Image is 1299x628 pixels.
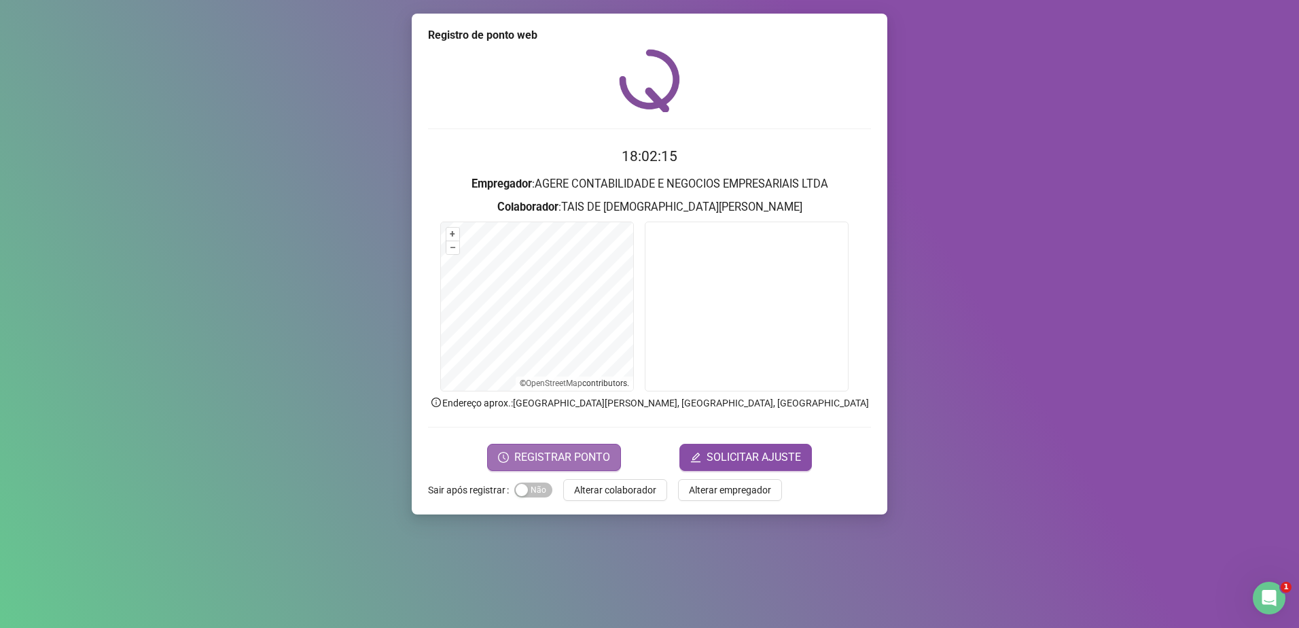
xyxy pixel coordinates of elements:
[679,444,812,471] button: editSOLICITAR AJUSTE
[622,148,677,164] time: 18:02:15
[446,241,459,254] button: –
[498,452,509,463] span: clock-circle
[446,228,459,241] button: +
[574,483,656,498] span: Alterar colaborador
[689,483,771,498] span: Alterar empregador
[690,452,701,463] span: edit
[428,175,871,193] h3: : AGERE CONTABILIDADE E NEGOCIOS EMPRESARIAIS LTDA
[471,177,532,190] strong: Empregador
[497,200,558,213] strong: Colaborador
[707,449,801,466] span: SOLICITAR AJUSTE
[563,479,667,501] button: Alterar colaborador
[520,379,629,388] li: © contributors.
[514,449,610,466] span: REGISTRAR PONTO
[526,379,582,388] a: OpenStreetMap
[487,444,621,471] button: REGISTRAR PONTO
[428,479,514,501] label: Sair após registrar
[1253,582,1285,614] iframe: Intercom live chat
[428,198,871,216] h3: : TAIS DE [DEMOGRAPHIC_DATA][PERSON_NAME]
[428,396,871,411] p: Endereço aprox. : [GEOGRAPHIC_DATA][PERSON_NAME], [GEOGRAPHIC_DATA], [GEOGRAPHIC_DATA]
[1281,582,1292,593] span: 1
[428,27,871,43] div: Registro de ponto web
[430,396,442,408] span: info-circle
[619,49,680,112] img: QRPoint
[678,479,782,501] button: Alterar empregador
